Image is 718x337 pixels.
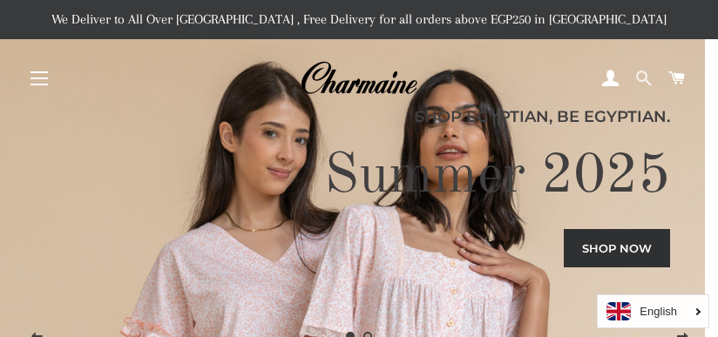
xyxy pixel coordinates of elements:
a: English [606,302,700,320]
img: Charmaine Egypt [300,59,417,98]
i: English [640,306,677,317]
h2: Summer 2025 [35,142,671,212]
a: Shop now [564,229,670,267]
